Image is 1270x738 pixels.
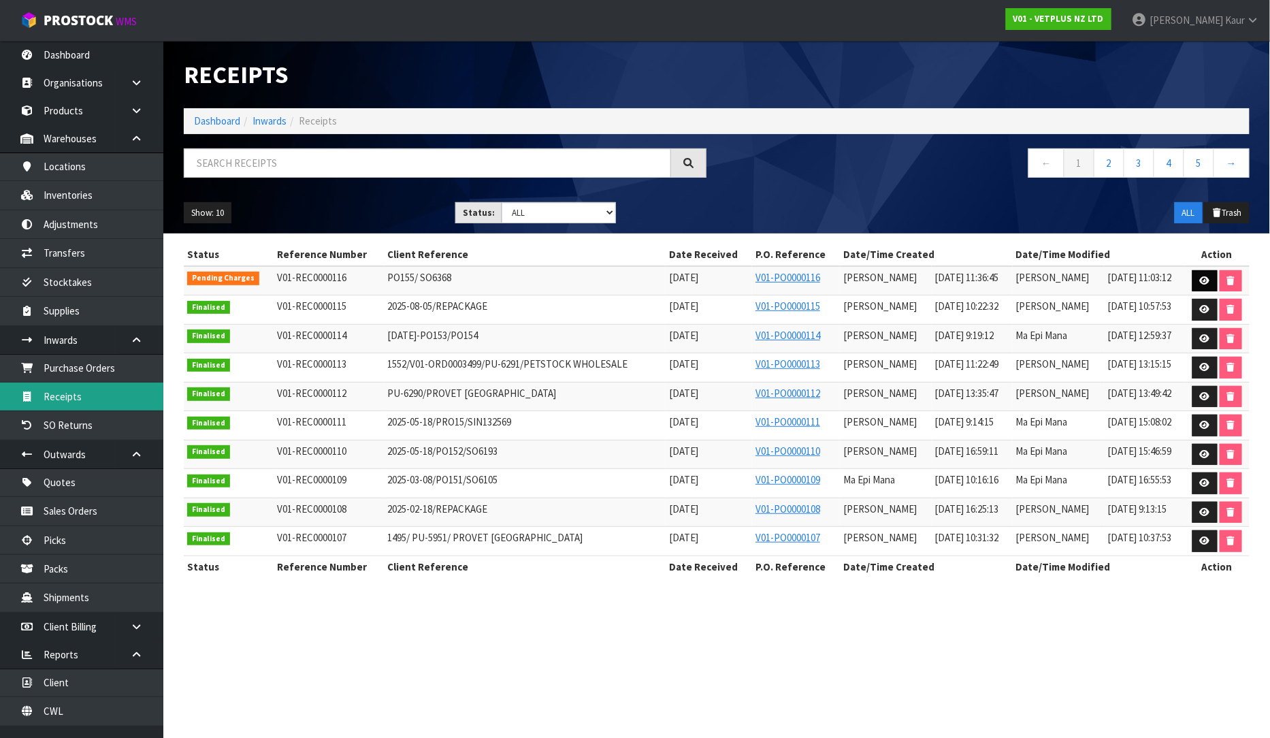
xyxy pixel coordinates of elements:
span: [DATE] [669,445,698,458]
a: V01-PO0000110 [755,445,820,458]
a: 3 [1124,148,1154,178]
a: V01-PO0000112 [755,387,820,400]
span: Finalised [187,475,230,488]
th: Reference Number [274,244,384,266]
span: [DATE] [669,473,698,486]
span: [DATE]-PO153/PO154 [387,329,478,342]
span: [DATE] 11:03:12 [1107,271,1171,284]
th: Date Received [666,556,752,577]
th: Date/Time Modified [1013,244,1185,266]
span: Finalised [187,532,230,546]
a: Inwards [253,114,287,127]
th: Client Reference [384,556,666,577]
span: [DATE] 9:19:12 [935,329,994,342]
span: [DATE] 16:55:53 [1107,473,1171,486]
span: Finalised [187,503,230,517]
a: V01-PO0000109 [755,473,820,486]
th: Date Received [666,244,752,266]
a: 4 [1154,148,1184,178]
span: Pending Charges [187,272,259,285]
span: [DATE] 11:22:49 [935,357,999,370]
span: [PERSON_NAME] [843,387,917,400]
span: [DATE] 9:14:15 [935,415,994,428]
span: Finalised [187,445,230,459]
span: V01-REC0000111 [277,415,346,428]
span: PO155/ SO6368 [387,271,451,284]
span: Finalised [187,359,230,372]
span: Finalised [187,301,230,315]
th: Status [184,244,274,266]
a: V01-PO0000107 [755,531,820,544]
span: V01-REC0000108 [277,502,346,515]
span: [DATE] [669,357,698,370]
a: V01-PO0000113 [755,357,820,370]
span: Finalised [187,387,230,401]
th: Date/Time Modified [1013,556,1185,577]
nav: Page navigation [727,148,1250,182]
a: V01-PO0000115 [755,300,820,312]
span: [DATE] [669,502,698,515]
span: 2025-08-05/REPACKAGE [387,300,487,312]
a: V01-PO0000116 [755,271,820,284]
a: V01-PO0000111 [755,415,820,428]
span: [PERSON_NAME] [1150,14,1223,27]
span: [DATE] 10:22:32 [935,300,999,312]
th: Date/Time Created [840,556,1012,577]
span: V01-REC0000116 [277,271,346,284]
th: Action [1185,244,1250,266]
span: PU-6290/PROVET [GEOGRAPHIC_DATA] [387,387,556,400]
span: [DATE] 13:15:15 [1107,357,1171,370]
span: 2025-05-18/PO152/SO6193 [387,445,498,458]
span: 2025-05-18/PRO15/SIN132569 [387,415,511,428]
span: [PERSON_NAME] [843,357,917,370]
span: [PERSON_NAME] [843,502,917,515]
span: [DATE] 13:35:47 [935,387,999,400]
small: WMS [116,15,137,28]
span: [PERSON_NAME] [843,531,917,544]
span: 2025-03-08/PO151/SO6105 [387,473,498,486]
a: ← [1028,148,1064,178]
span: [DATE] 12:59:37 [1107,329,1171,342]
span: [DATE] 16:25:13 [935,502,999,515]
th: Action [1185,556,1250,577]
span: [PERSON_NAME] [843,329,917,342]
span: [DATE] 15:08:02 [1107,415,1171,428]
span: [DATE] 11:36:45 [935,271,999,284]
button: Trash [1204,202,1250,224]
a: Dashboard [194,114,240,127]
input: Search receipts [184,148,671,178]
span: [PERSON_NAME] [843,415,917,428]
span: V01-REC0000107 [277,531,346,544]
span: [PERSON_NAME] [843,300,917,312]
img: cube-alt.png [20,12,37,29]
span: Ma Epi Mana [1016,415,1068,428]
h1: Receipts [184,61,706,88]
span: V01-REC0000110 [277,445,346,458]
span: [DATE] 16:59:11 [935,445,999,458]
span: [DATE] [669,531,698,544]
span: [DATE] 15:46:59 [1107,445,1171,458]
span: 2025-02-18/REPACKAGE [387,502,487,515]
th: P.O. Reference [752,244,840,266]
span: [DATE] [669,387,698,400]
span: Ma Epi Mana [1016,473,1068,486]
span: Finalised [187,417,230,430]
th: Client Reference [384,244,666,266]
span: [DATE] 10:31:32 [935,531,999,544]
a: 2 [1094,148,1124,178]
button: ALL [1175,202,1203,224]
span: Finalised [187,330,230,343]
span: [DATE] [669,415,698,428]
a: 1 [1064,148,1094,178]
span: [PERSON_NAME] [1016,271,1090,284]
th: Reference Number [274,556,384,577]
a: 5 [1184,148,1214,178]
a: V01-PO0000114 [755,329,820,342]
span: [PERSON_NAME] [1016,502,1090,515]
span: [DATE] 10:37:53 [1107,531,1171,544]
a: V01 - VETPLUS NZ LTD [1006,8,1111,30]
th: P.O. Reference [752,556,840,577]
span: [DATE] 10:16:16 [935,473,999,486]
span: Ma Epi Mana [1016,445,1068,458]
strong: Status: [463,207,495,219]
